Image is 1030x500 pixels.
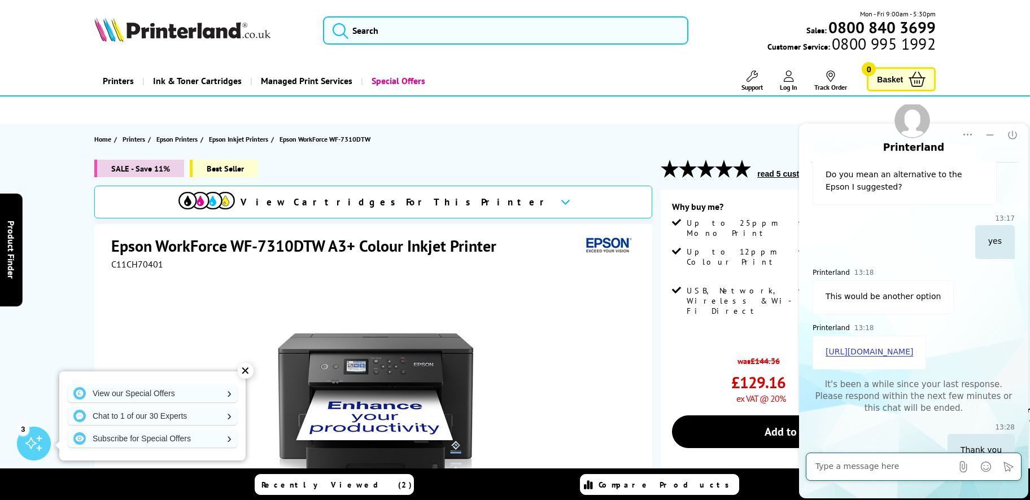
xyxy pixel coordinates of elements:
span: Up to 25ppm Mono Print [687,218,796,238]
a: Track Order [814,71,847,91]
button: read 5 customer reviews [754,169,853,179]
span: Epson Inkjet Printers [209,133,268,145]
a: Printerland Logo [94,17,309,44]
a: Add to Basket [672,415,924,448]
a: Printers [123,133,148,145]
strike: £144.36 [750,356,780,366]
span: Home [94,133,111,145]
span: Epson WorkForce WF-7310DTW [280,133,370,145]
span: Best Seller [190,160,258,177]
a: Printers [94,67,142,95]
span: 0 [862,62,876,76]
a: Epson Printers [156,133,200,145]
img: Printerland Logo [94,17,270,42]
a: View our Special Offers [68,384,237,402]
a: Ink & Toner Cartridges [142,67,250,95]
span: SALE - Save 11% [94,160,184,177]
span: £129.16 [731,372,785,393]
span: Epson Printers [156,133,198,145]
div: Why buy me? [672,201,924,218]
span: Printers [123,133,145,145]
a: Managed Print Services [250,67,361,95]
a: Epson WorkForce WF-7310DTW [280,133,373,145]
span: C11CH70401 [111,258,163,270]
h1: Epson WorkForce WF-7310DTW A3+ Colour Inkjet Printer [111,235,508,256]
span: Compare Products [599,480,735,490]
span: Sales: [806,25,827,36]
span: Up to 12ppm Colour Print [687,247,796,267]
iframe: chat window [797,105,1030,500]
span: USB, Network, Wireless & Wi-Fi Direct [687,286,796,316]
a: Home [94,133,114,145]
div: ✕ [238,363,254,379]
img: Epson [582,235,634,256]
span: Mon - Fri 9:00am - 5:30pm [860,8,936,19]
span: Product Finder [6,221,17,279]
input: Search [323,16,688,45]
div: 3 [17,423,29,435]
a: Recently Viewed (2) [255,474,414,495]
a: Epson Inkjet Printers [209,133,271,145]
span: Support [741,83,763,91]
a: 0800 840 3699 [827,22,936,33]
a: Support [741,71,763,91]
span: 0800 995 1992 [830,38,936,49]
span: ex VAT @ 20% [736,393,785,404]
span: Basket [877,72,903,87]
span: Log In [780,83,797,91]
span: was [731,350,785,366]
span: Recently Viewed (2) [262,480,413,490]
a: Special Offers [361,67,434,95]
span: Ink & Toner Cartridges [153,67,242,95]
a: Basket 0 [867,67,936,91]
span: View Cartridges For This Printer [241,196,551,208]
a: Log In [780,71,797,91]
a: Subscribe for Special Offers [68,429,237,448]
a: Chat to 1 of our 30 Experts [68,407,237,425]
a: Compare Products [580,474,739,495]
b: 0800 840 3699 [828,17,936,38]
img: cmyk-icon.svg [178,192,235,209]
span: Customer Service: [767,38,936,52]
